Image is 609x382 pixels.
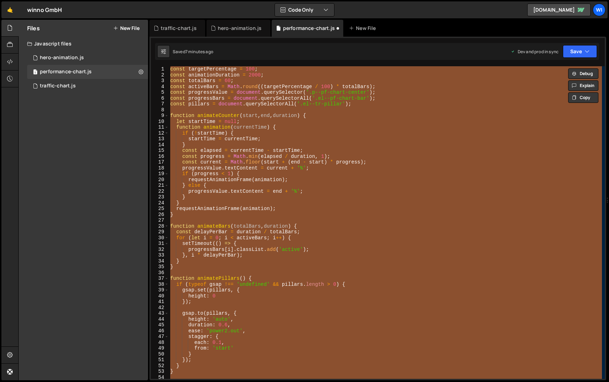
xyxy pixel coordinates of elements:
[113,25,140,31] button: New File
[151,328,169,334] div: 46
[151,305,169,311] div: 42
[151,177,169,183] div: 20
[151,171,169,177] div: 19
[151,351,169,357] div: 50
[151,130,169,136] div: 12
[511,49,559,55] div: Dev and prod in sync
[27,51,148,65] div: hero-animation.js
[173,49,213,55] div: Saved
[151,375,169,381] div: 54
[151,223,169,229] div: 28
[151,66,169,72] div: 1
[151,124,169,130] div: 11
[151,241,169,247] div: 31
[151,194,169,200] div: 23
[151,206,169,212] div: 25
[40,69,92,75] div: performance-chart.js
[151,113,169,119] div: 9
[151,200,169,206] div: 24
[19,37,148,51] div: Javascript files
[151,310,169,316] div: 43
[151,322,169,328] div: 45
[151,258,169,264] div: 34
[151,340,169,346] div: 48
[151,287,169,293] div: 39
[151,276,169,282] div: 37
[151,270,169,276] div: 36
[568,92,598,103] button: Copy
[151,189,169,195] div: 22
[185,49,213,55] div: 7 minutes ago
[151,95,169,101] div: 6
[151,107,169,113] div: 8
[40,55,84,61] div: hero-animation.js
[151,136,169,142] div: 13
[218,25,262,32] div: hero-animation.js
[151,101,169,107] div: 7
[151,252,169,258] div: 33
[151,363,169,369] div: 52
[27,79,148,93] div: 17342/48247.js
[33,70,37,75] span: 1
[151,235,169,241] div: 30
[151,84,169,90] div: 4
[151,316,169,322] div: 44
[151,334,169,340] div: 47
[27,6,62,14] div: winno GmbH
[151,159,169,165] div: 17
[151,217,169,223] div: 27
[151,142,169,148] div: 14
[151,183,169,189] div: 21
[275,4,334,16] button: Code Only
[151,119,169,125] div: 10
[151,229,169,235] div: 29
[151,299,169,305] div: 41
[40,83,76,89] div: traffic-chart.js
[151,357,169,363] div: 51
[151,90,169,95] div: 5
[349,25,379,32] div: New File
[151,247,169,253] div: 32
[563,45,597,58] button: Save
[151,78,169,84] div: 3
[1,1,19,18] a: 🤙
[161,25,197,32] div: traffic-chart.js
[151,72,169,78] div: 2
[593,4,605,16] a: wi
[151,148,169,154] div: 15
[283,25,335,32] div: performance-chart.js
[151,369,169,375] div: 53
[151,293,169,299] div: 40
[527,4,591,16] a: [DOMAIN_NAME]
[151,345,169,351] div: 49
[27,24,40,32] h2: Files
[151,264,169,270] div: 35
[568,68,598,79] button: Debug
[568,80,598,91] button: Explain
[151,282,169,288] div: 38
[151,165,169,171] div: 18
[151,212,169,218] div: 26
[151,154,169,160] div: 16
[27,65,148,79] div: 17342/48164.js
